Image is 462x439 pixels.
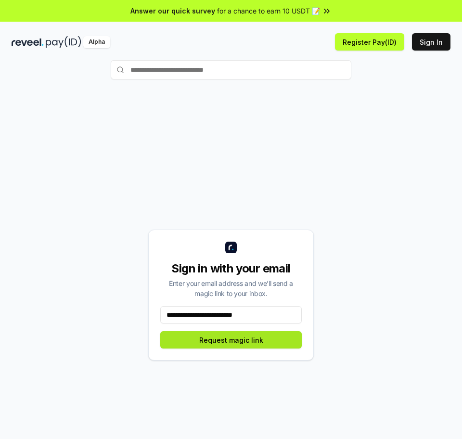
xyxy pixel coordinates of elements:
div: Sign in with your email [160,261,302,276]
img: logo_small [225,242,237,253]
img: pay_id [46,36,81,48]
button: Request magic link [160,331,302,349]
div: Alpha [83,36,110,48]
span: for a chance to earn 10 USDT 📝 [217,6,320,16]
span: Answer our quick survey [130,6,215,16]
img: reveel_dark [12,36,44,48]
div: Enter your email address and we’ll send a magic link to your inbox. [160,278,302,298]
button: Sign In [412,33,450,51]
button: Register Pay(ID) [335,33,404,51]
